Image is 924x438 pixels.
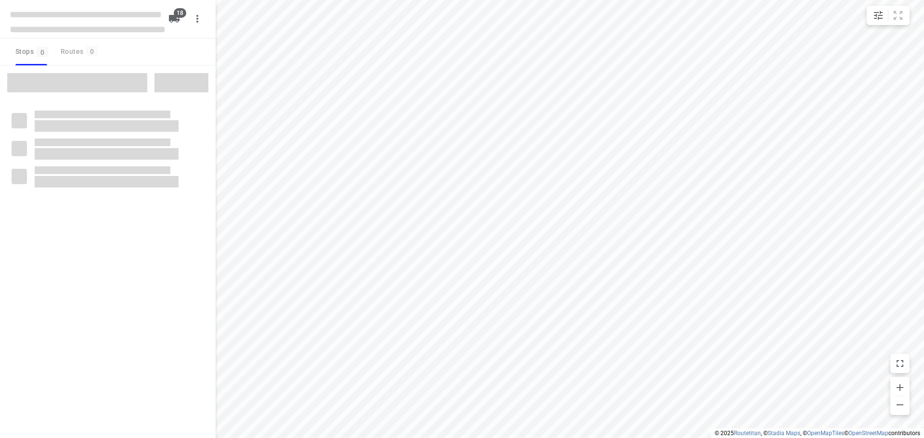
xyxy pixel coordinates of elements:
[807,430,844,437] a: OpenMapTiles
[734,430,761,437] a: Routetitan
[869,6,888,25] button: Map settings
[848,430,888,437] a: OpenStreetMap
[867,6,910,25] div: small contained button group
[715,430,920,437] li: © 2025 , © , © © contributors
[768,430,800,437] a: Stadia Maps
